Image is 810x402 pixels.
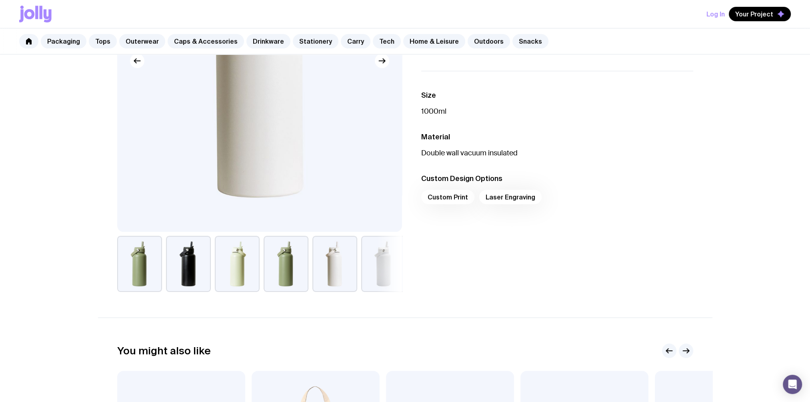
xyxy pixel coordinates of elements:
[421,132,693,142] h3: Material
[117,345,211,357] h2: You might also like
[373,34,401,48] a: Tech
[168,34,244,48] a: Caps & Accessories
[735,10,773,18] span: Your Project
[89,34,117,48] a: Tops
[119,34,165,48] a: Outerwear
[341,34,370,48] a: Carry
[421,90,693,100] h3: Size
[246,34,290,48] a: Drinkware
[729,7,791,21] button: Your Project
[403,34,465,48] a: Home & Leisure
[706,7,725,21] button: Log In
[421,174,693,183] h3: Custom Design Options
[512,34,548,48] a: Snacks
[783,375,802,394] div: Open Intercom Messenger
[293,34,338,48] a: Stationery
[421,148,693,158] p: Double wall vacuum insulated
[468,34,510,48] a: Outdoors
[421,107,693,116] p: 1000ml
[41,34,86,48] a: Packaging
